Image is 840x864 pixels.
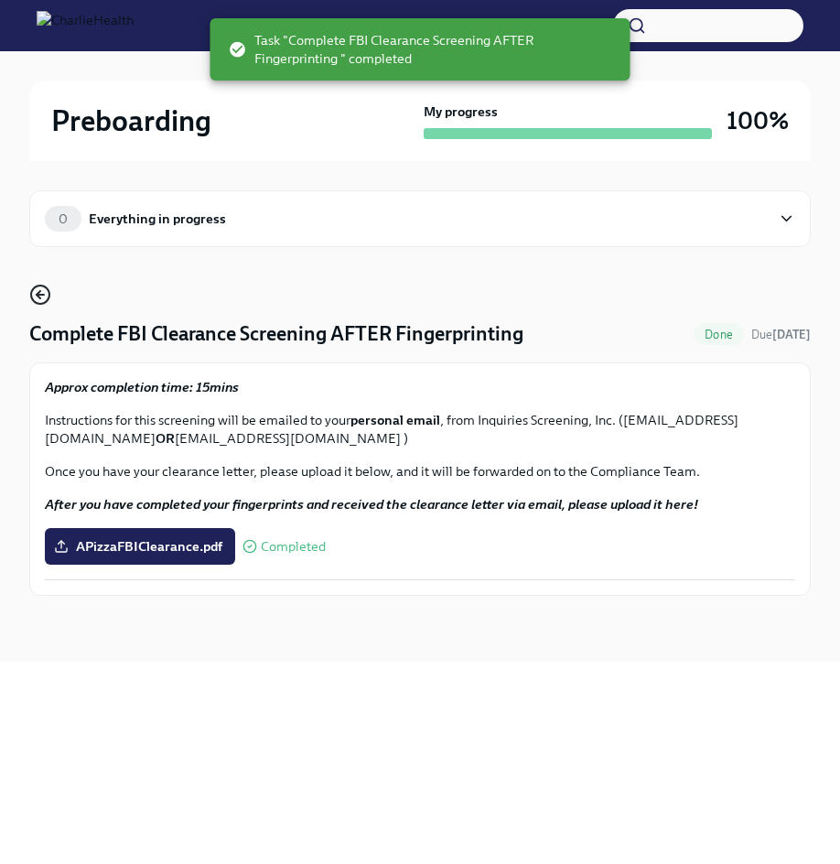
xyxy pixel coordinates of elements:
p: Once you have your clearance letter, please upload it below, and it will be forwarded on to the C... [45,462,795,481]
span: Task "Complete FBI Clearance Screening AFTER Fingerprinting " completed [229,31,616,68]
strong: After you have completed your fingerprints and received the clearance letter via email, please up... [45,496,698,513]
h4: Complete FBI Clearance Screening AFTER Fingerprinting [29,320,523,348]
span: Due [751,328,811,341]
h3: 100% [727,104,789,137]
strong: Approx completion time: 15mins [45,379,239,395]
strong: personal email [350,412,440,428]
strong: My progress [424,103,498,121]
span: August 7th, 2025 09:00 [751,326,811,343]
div: Everything in progress [89,209,226,229]
h2: Preboarding [51,103,211,139]
label: APizzaFBIClearance.pdf [45,528,235,565]
img: CharlieHealth [37,11,134,40]
span: Completed [261,540,326,554]
strong: [DATE] [772,328,811,341]
span: Done [694,328,744,341]
span: APizzaFBIClearance.pdf [58,537,222,556]
p: Instructions for this screening will be emailed to your , from Inquiries Screening, Inc. ([EMAIL_... [45,411,795,448]
span: 0 [48,212,79,226]
strong: OR [156,430,175,447]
